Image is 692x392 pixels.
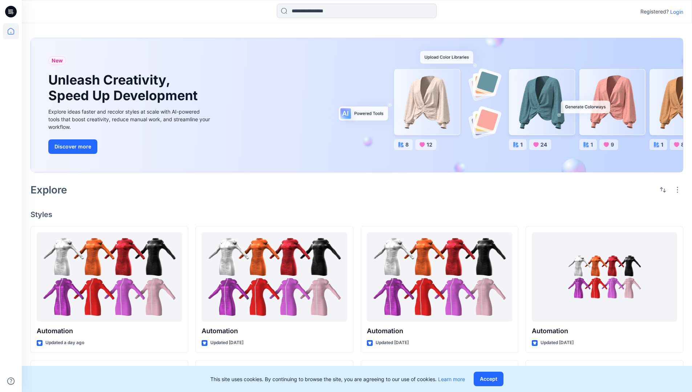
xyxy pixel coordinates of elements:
[48,108,212,131] div: Explore ideas faster and recolor styles at scale with AI-powered tools that boost creativity, red...
[202,326,347,336] p: Automation
[31,184,67,196] h2: Explore
[37,232,182,322] a: Automation
[210,375,465,383] p: This site uses cookies. By continuing to browse the site, you are agreeing to our use of cookies.
[532,232,677,322] a: Automation
[52,56,63,65] span: New
[367,232,512,322] a: Automation
[48,139,212,154] a: Discover more
[367,326,512,336] p: Automation
[31,210,683,219] h4: Styles
[48,72,201,103] h1: Unleash Creativity, Speed Up Development
[541,339,574,347] p: Updated [DATE]
[376,339,409,347] p: Updated [DATE]
[210,339,243,347] p: Updated [DATE]
[37,326,182,336] p: Automation
[438,376,465,382] a: Learn more
[48,139,97,154] button: Discover more
[45,339,84,347] p: Updated a day ago
[640,7,669,16] p: Registered?
[474,372,503,386] button: Accept
[202,232,347,322] a: Automation
[670,8,683,16] p: Login
[532,326,677,336] p: Automation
